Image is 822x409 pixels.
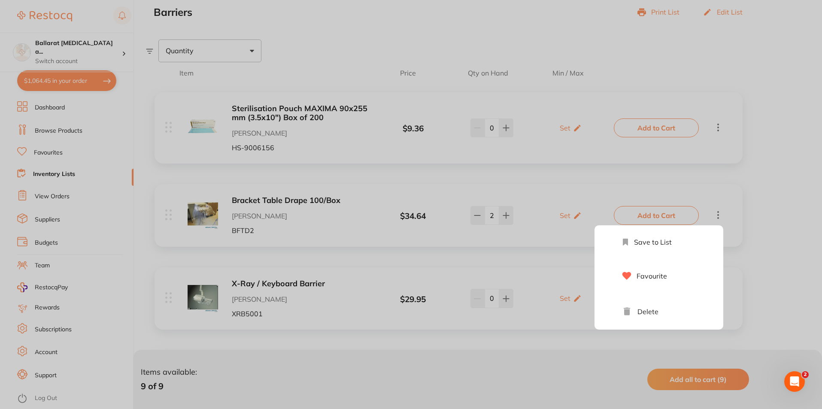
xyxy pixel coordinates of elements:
iframe: Intercom live chat [784,371,805,392]
li: Favourite [612,259,723,293]
li: Save to List [612,225,723,259]
li: Delete [612,293,723,330]
span: 2 [802,371,809,378]
div: Bracket Table Drape 100/Box [PERSON_NAME] BFTD2 $34.64 Set Add to CartSave to ListFavouriteDelete [155,184,743,246]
